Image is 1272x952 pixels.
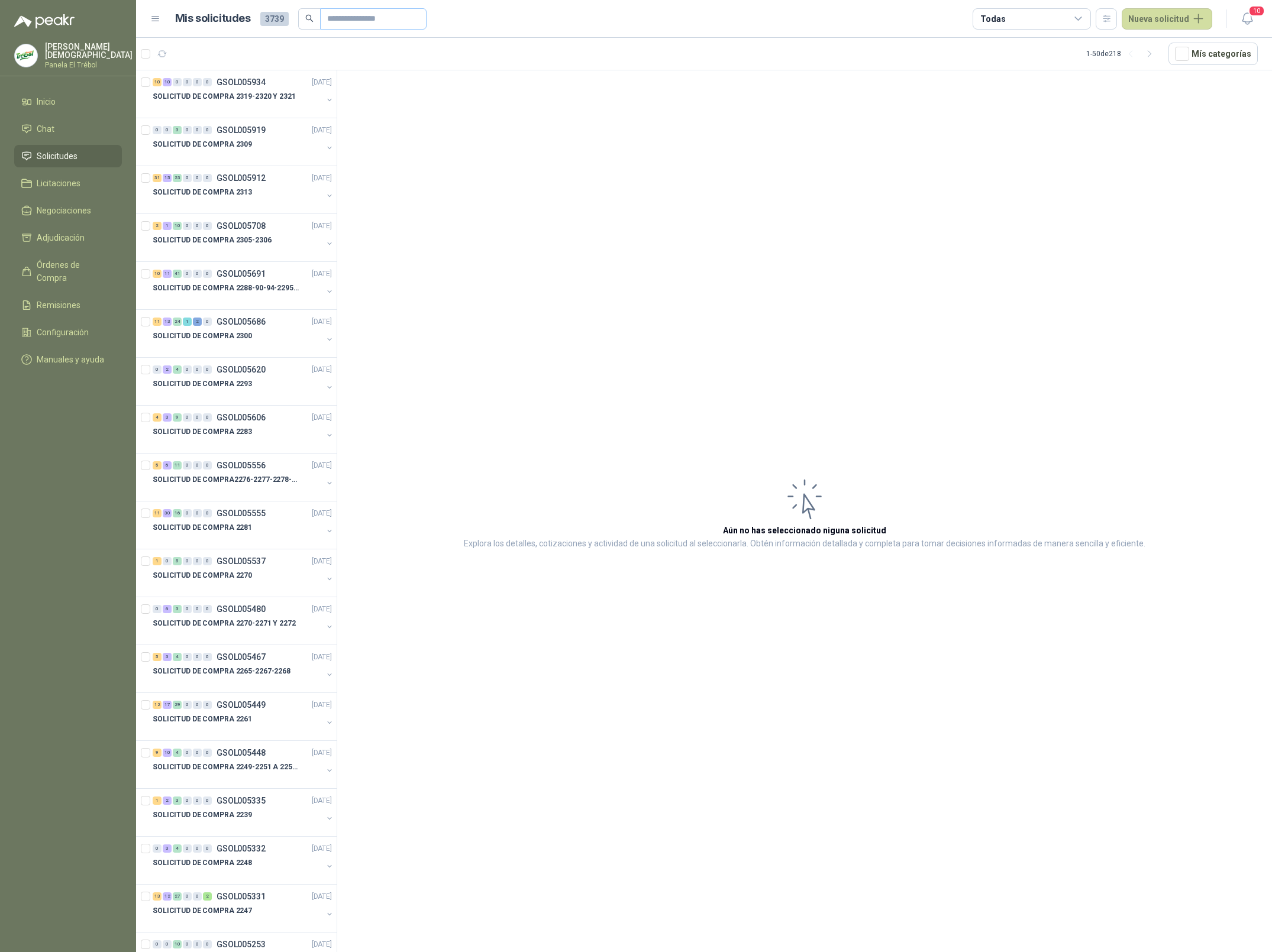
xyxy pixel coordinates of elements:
[203,796,212,805] div: 0
[183,509,192,517] div: 0
[163,557,172,565] div: 0
[153,857,252,869] p: SOLICITUD DE COMPRA 2248
[153,318,162,326] div: 11
[153,222,162,230] div: 2
[153,426,252,438] p: SOLICITUD DE COMPRA 2283
[980,12,1005,25] div: Todas
[217,78,266,86] p: GSOL005934
[183,413,192,422] div: 0
[163,749,172,757] div: 10
[153,762,300,773] p: SOLICITUD DE COMPRA 2249-2251 A 2256-2258 Y 2262
[14,199,122,222] a: Negociaciones
[173,461,182,469] div: 11
[203,174,212,182] div: 0
[193,365,202,374] div: 0
[1122,8,1212,30] button: Nueva solicitud
[217,940,266,948] p: GSOL005253
[14,14,75,28] img: Logo peakr
[193,557,202,565] div: 0
[183,318,192,326] div: 1
[37,258,111,284] span: Órdenes de Compra
[153,378,252,390] p: SOLICITUD DE COMPRA 2293
[183,126,192,134] div: 0
[193,318,202,326] div: 2
[163,844,172,853] div: 3
[153,605,162,613] div: 0
[193,844,202,853] div: 0
[173,174,182,182] div: 23
[312,412,332,423] p: [DATE]
[163,78,172,86] div: 10
[173,557,182,565] div: 5
[217,749,266,757] p: GSOL005448
[183,749,192,757] div: 0
[153,746,334,783] a: 9 10 4 0 0 0 GSOL005448[DATE] SOLICITUD DE COMPRA 2249-2251 A 2256-2258 Y 2262
[153,365,162,374] div: 0
[217,701,266,709] p: GSOL005449
[153,410,334,448] a: 4 3 9 0 0 0 GSOL005606[DATE] SOLICITUD DE COMPRA 2283
[183,557,192,565] div: 0
[183,844,192,853] div: 0
[173,222,182,230] div: 10
[183,461,192,469] div: 0
[193,270,202,278] div: 0
[173,126,182,134] div: 3
[203,222,212,230] div: 0
[153,666,290,677] p: SOLICITUD DE COMPRA 2265-2267-2268
[193,653,202,661] div: 0
[183,270,192,278] div: 0
[183,796,192,805] div: 0
[153,78,162,86] div: 10
[203,365,212,374] div: 0
[163,940,172,948] div: 0
[37,231,85,244] span: Adjudicación
[153,905,252,917] p: SOLICITUD DE COMPRA 2247
[37,95,56,108] span: Inicio
[312,125,332,136] p: [DATE]
[153,841,334,879] a: 0 3 4 0 0 0 GSOL005332[DATE] SOLICITUD DE COMPRA 2248
[14,90,122,113] a: Inicio
[153,889,334,927] a: 13 12 27 0 0 2 GSOL005331[DATE] SOLICITUD DE COMPRA 2247
[153,267,334,305] a: 10 11 41 0 0 0 GSOL005691[DATE] SOLICITUD DE COMPRA 2288-90-94-2295-96-2301-02-04
[163,701,172,709] div: 17
[153,315,334,352] a: 11 13 24 1 2 0 GSOL005686[DATE] SOLICITUD DE COMPRA 2300
[153,413,162,422] div: 4
[203,557,212,565] div: 0
[217,318,266,326] p: GSOL005686
[163,605,172,613] div: 6
[153,123,334,161] a: 0 0 3 0 0 0 GSOL005919[DATE] SOLICITUD DE COMPRA 2309
[193,413,202,422] div: 0
[193,749,202,757] div: 0
[183,653,192,661] div: 0
[183,78,192,86] div: 0
[153,892,162,901] div: 13
[173,892,182,901] div: 27
[153,554,334,592] a: 1 0 5 0 0 0 GSOL005537[DATE] SOLICITUD DE COMPRA 2270
[203,78,212,86] div: 0
[153,474,300,485] p: SOLICITUD DE COMPRA2276-2277-2278-2284-2285-
[193,461,202,469] div: 0
[37,122,54,135] span: Chat
[45,43,133,59] p: [PERSON_NAME] [DEMOGRAPHIC_DATA]
[312,604,332,615] p: [DATE]
[153,749,162,757] div: 9
[183,605,192,613] div: 0
[193,940,202,948] div: 0
[312,508,332,519] p: [DATE]
[153,187,252,198] p: SOLICITUD DE COMPRA 2313
[173,940,182,948] div: 10
[464,537,1145,551] p: Explora los detalles, cotizaciones y actividad de una solicitud al seleccionarla. Obtén informaci...
[203,126,212,134] div: 0
[193,796,202,805] div: 0
[163,126,172,134] div: 0
[175,10,251,27] h1: Mis solicitudes
[173,796,182,805] div: 3
[1086,44,1159,63] div: 1 - 50 de 218
[183,940,192,948] div: 0
[203,653,212,661] div: 0
[153,844,162,853] div: 0
[153,126,162,134] div: 0
[203,892,212,901] div: 2
[173,701,182,709] div: 29
[312,364,332,375] p: [DATE]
